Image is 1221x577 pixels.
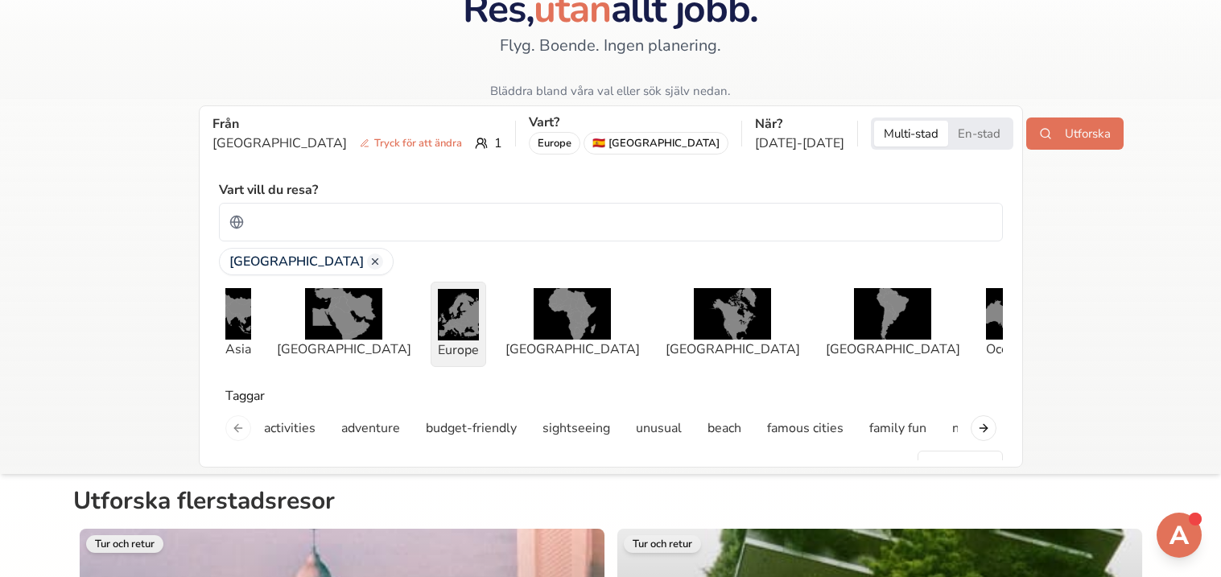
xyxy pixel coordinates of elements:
span: Tryck för att ändra [353,135,468,151]
p: budget-friendly [426,418,517,438]
button: na image[GEOGRAPHIC_DATA] [270,282,418,365]
img: na image [854,288,931,340]
img: na image [694,288,771,340]
div: [GEOGRAPHIC_DATA] [219,248,394,275]
button: sightseeing [533,412,620,444]
p: family fun [869,418,926,438]
p: [GEOGRAPHIC_DATA] [826,340,960,359]
button: na image[GEOGRAPHIC_DATA] [819,282,967,365]
button: Stäng [918,451,1003,483]
img: na image [305,288,382,340]
p: adventure [341,418,400,438]
p: Från [212,114,502,134]
p: sightseeing [542,418,610,438]
p: unusual [636,418,682,438]
button: adventure [332,412,410,444]
button: na image[GEOGRAPHIC_DATA] [659,282,806,365]
button: Open support chat [1157,513,1202,558]
div: [GEOGRAPHIC_DATA] [584,132,728,155]
img: Support [1160,516,1198,554]
span: Bläddra bland våra val eller sök själv nedan. [490,83,730,99]
div: Trip style [871,117,1013,150]
span: flag [592,137,605,150]
img: na image [225,288,251,340]
button: Multi-city [874,121,948,146]
p: [GEOGRAPHIC_DATA] [212,134,468,153]
div: 1 [212,134,502,153]
button: na image[GEOGRAPHIC_DATA] [499,282,646,365]
button: unusual [626,412,691,444]
p: [DATE] - [DATE] [755,134,844,153]
button: Utforska [1026,117,1124,150]
button: na imageAsia [219,282,258,365]
p: beach [707,418,741,438]
button: family fun [860,412,936,444]
img: na image [438,289,479,340]
button: Single-city [948,121,1010,146]
button: budget-friendly [416,412,526,444]
p: Oceania [986,340,1032,359]
p: [GEOGRAPHIC_DATA] [277,340,411,359]
p: [GEOGRAPHIC_DATA] [505,340,640,359]
img: na image [986,288,1032,340]
button: activities [254,412,325,444]
p: famous cities [767,418,844,438]
button: na imageOceania [980,282,1038,365]
p: Vart vill du resa? [219,180,318,200]
div: Europe [529,132,580,155]
p: När? [755,114,844,134]
button: famous cities [757,412,853,444]
p: nightlife [952,418,1000,438]
button: na imageEurope [431,282,486,367]
button: Ta bort Spain [367,253,383,270]
div: Taggar [219,386,1003,406]
p: [GEOGRAPHIC_DATA] [666,340,800,359]
span: Flyg. Boende. Ingen planering. [500,35,721,57]
img: na image [534,288,611,340]
p: Vart? [529,113,728,132]
p: Asia [225,340,251,359]
p: Europe [438,340,479,360]
input: Sök efter ett land [250,206,992,238]
h2: Utforska flerstadsresor [73,487,1149,522]
button: beach [698,412,751,444]
p: activities [264,418,316,438]
button: nightlife [943,412,1010,444]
